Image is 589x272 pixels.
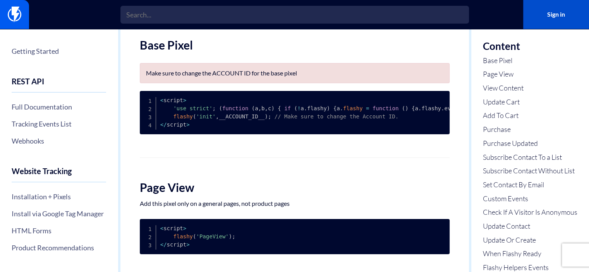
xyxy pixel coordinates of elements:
span: { [333,105,337,111]
span: , [265,105,268,111]
a: Installation + Pixels [12,190,106,203]
span: // Make sure to change the Account ID. [275,113,398,120]
a: Tracking Events List [12,117,106,130]
a: Custom Events [483,194,577,204]
a: Base Pixel [483,56,577,66]
a: Subscribe Contact To a List [483,152,577,163]
h4: REST API [12,77,106,92]
span: a b c [255,105,271,111]
code: script script [160,225,235,248]
span: < [160,121,163,128]
a: Update Cart [483,97,577,107]
a: Getting Started [12,44,106,58]
span: . [418,105,421,111]
span: ( [252,105,255,111]
span: function [373,105,398,111]
span: . [441,105,444,111]
h4: Website Tracking [12,167,106,182]
a: Add To Cart [483,111,577,121]
span: / [163,121,167,128]
span: < [160,241,163,248]
span: ( [294,105,297,111]
span: 'init' [196,113,216,120]
a: When Flashy Ready [483,249,577,259]
a: Set Contact By Email [483,180,577,190]
a: Page View [483,69,577,79]
a: View Content [483,83,577,93]
span: ) [405,105,408,111]
span: ) [264,113,268,120]
h3: Content [483,41,577,52]
h2: Page View [140,181,450,194]
span: / [163,241,167,248]
span: = [366,105,369,111]
a: HTML Forms [12,224,106,237]
span: , [258,105,261,111]
span: flashy [343,105,363,111]
span: ; [232,233,235,239]
span: { [412,105,415,111]
p: Make sure to change the ACCOUNT ID for the base pixel [146,69,443,77]
span: < [160,97,163,103]
span: < [160,225,163,231]
span: ) [271,105,274,111]
span: ; [213,105,216,111]
span: . [340,105,343,111]
span: > [183,225,186,231]
a: Install via Google Tag Manager [12,207,106,220]
a: Purchase Updated [483,139,577,149]
span: 'use strict' [173,105,212,111]
span: ) [327,105,330,111]
p: Add this pixel only on a general pages, not product pages [140,200,450,207]
input: Search... [120,6,469,24]
span: , [216,113,219,120]
a: Webhooks [12,134,106,147]
span: ! [297,105,301,111]
span: if [284,105,291,111]
span: 'PageView' [196,233,228,239]
a: Product Recommendations [12,241,106,254]
span: ( [219,105,222,111]
span: ( [402,105,405,111]
span: ; [268,113,271,120]
span: > [183,97,186,103]
span: flashy [173,113,193,120]
a: Purchase [483,125,577,135]
span: . [304,105,307,111]
span: > [186,121,189,128]
span: ( [193,233,196,239]
a: Subscribe Contact Without List [483,166,577,176]
span: function [222,105,248,111]
span: > [186,241,189,248]
span: ( [193,113,196,120]
span: { [278,105,281,111]
span: flashy [173,233,193,239]
span: ) [229,233,232,239]
a: Update Contact [483,221,577,231]
h2: Base Pixel [140,39,450,51]
a: Update Or Create [483,235,577,245]
a: Full Documentation [12,100,106,113]
a: Check If A Visitor Is Anonymous [483,207,577,217]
